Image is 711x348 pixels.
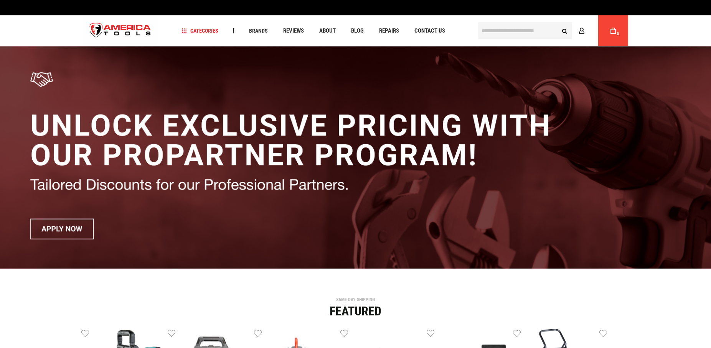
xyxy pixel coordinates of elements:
[414,28,445,34] span: Contact Us
[181,28,218,33] span: Categories
[411,26,449,36] a: Contact Us
[376,26,403,36] a: Repairs
[81,305,630,317] div: Featured
[558,23,572,38] button: Search
[178,26,222,36] a: Categories
[283,28,304,34] span: Reviews
[617,32,619,36] span: 0
[606,15,620,46] a: 0
[246,26,271,36] a: Brands
[280,26,307,36] a: Reviews
[316,26,339,36] a: About
[249,28,268,33] span: Brands
[351,28,364,34] span: Blog
[81,297,630,302] div: SAME DAY SHIPPING
[83,16,158,45] img: America Tools
[379,28,399,34] span: Repairs
[348,26,367,36] a: Blog
[319,28,336,34] span: About
[83,16,158,45] a: store logo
